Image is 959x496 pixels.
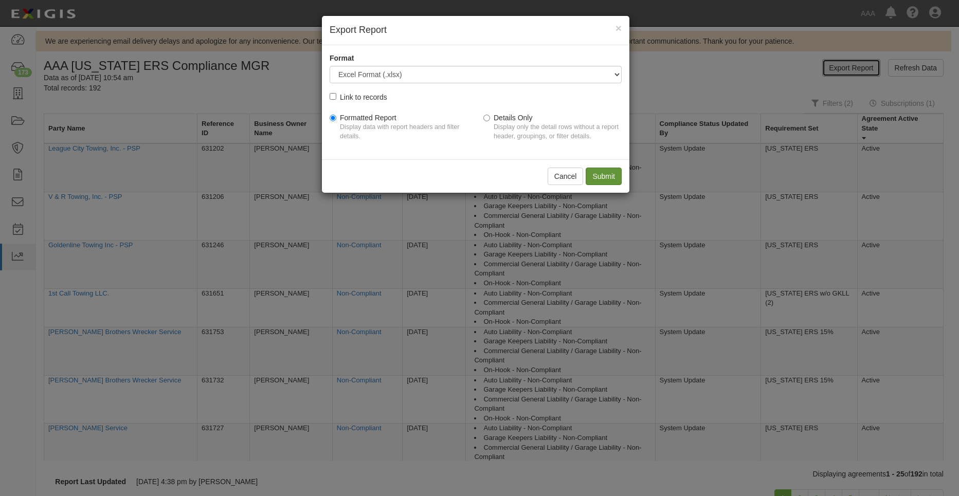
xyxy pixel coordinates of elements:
h4: Export Report [330,24,622,37]
p: Display data with report headers and filter details. [340,123,468,141]
input: Formatted ReportDisplay data with report headers and filter details. [330,115,336,121]
input: Submit [586,168,622,185]
div: Link to records [340,91,387,102]
p: Display only the detail rows without a report header, groupings, or filter details. [494,123,622,141]
button: Close [616,23,622,33]
input: Details OnlyDisplay only the detail rows without a report header, groupings, or filter details. [483,115,490,121]
button: Cancel [548,168,584,185]
label: Formatted Report [330,113,468,146]
label: Details Only [483,113,622,146]
span: × [616,22,622,34]
input: Link to records [330,93,336,100]
label: Format [330,53,354,63]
